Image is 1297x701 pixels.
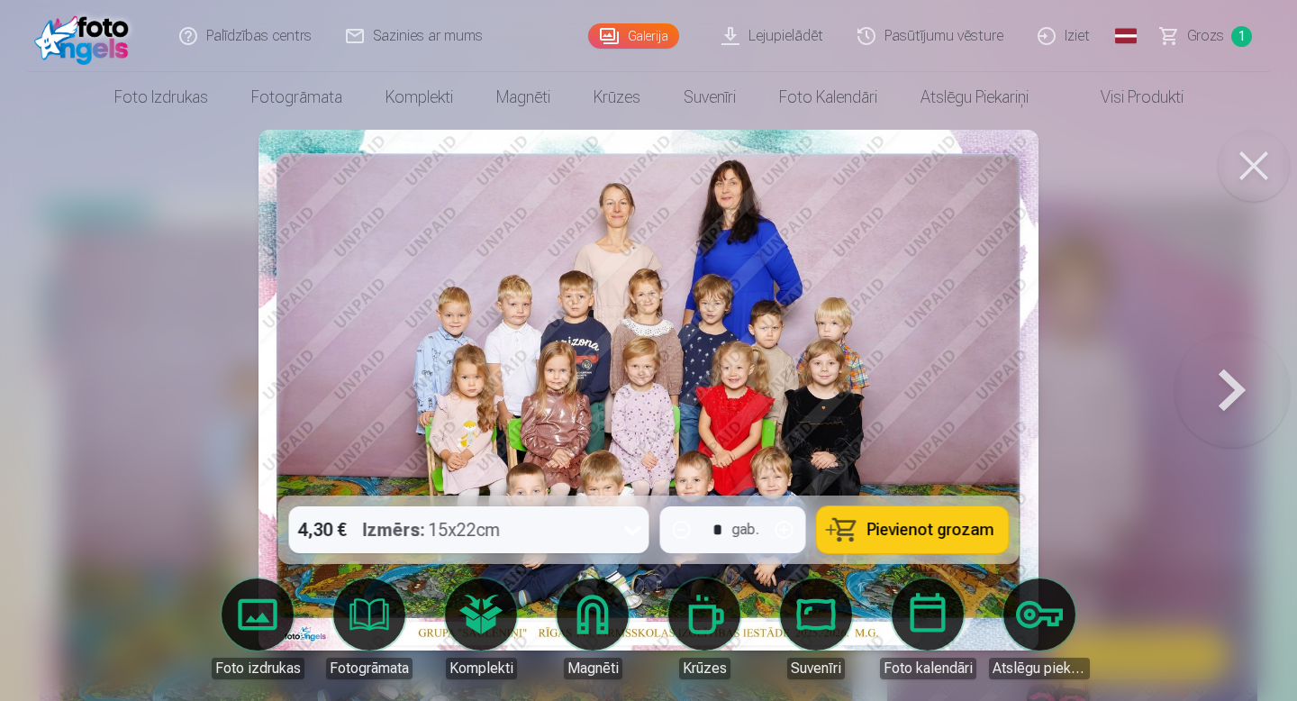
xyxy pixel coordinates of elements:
[817,506,1009,553] button: Pievienot grozam
[877,578,978,679] a: Foto kalendāri
[363,506,501,553] div: 15x22cm
[1187,25,1224,47] span: Grozs
[319,578,420,679] a: Fotogrāmata
[564,658,622,679] div: Magnēti
[654,578,755,679] a: Krūzes
[679,658,730,679] div: Krūzes
[766,578,866,679] a: Suvenīri
[364,72,475,123] a: Komplekti
[989,578,1090,679] a: Atslēgu piekariņi
[34,7,138,65] img: /fa1
[880,658,976,679] div: Foto kalendāri
[326,658,413,679] div: Fotogrāmata
[732,519,759,541] div: gab.
[1231,26,1252,47] span: 1
[475,72,572,123] a: Magnēti
[230,72,364,123] a: Fotogrāmata
[289,506,356,553] div: 4,30 €
[572,72,662,123] a: Krūzes
[787,658,845,679] div: Suvenīri
[757,72,899,123] a: Foto kalendāri
[867,522,994,538] span: Pievienot grozam
[542,578,643,679] a: Magnēti
[989,658,1090,679] div: Atslēgu piekariņi
[93,72,230,123] a: Foto izdrukas
[207,578,308,679] a: Foto izdrukas
[212,658,304,679] div: Foto izdrukas
[363,517,425,542] strong: Izmērs :
[446,658,517,679] div: Komplekti
[431,578,531,679] a: Komplekti
[588,23,679,49] a: Galerija
[1050,72,1205,123] a: Visi produkti
[662,72,757,123] a: Suvenīri
[899,72,1050,123] a: Atslēgu piekariņi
